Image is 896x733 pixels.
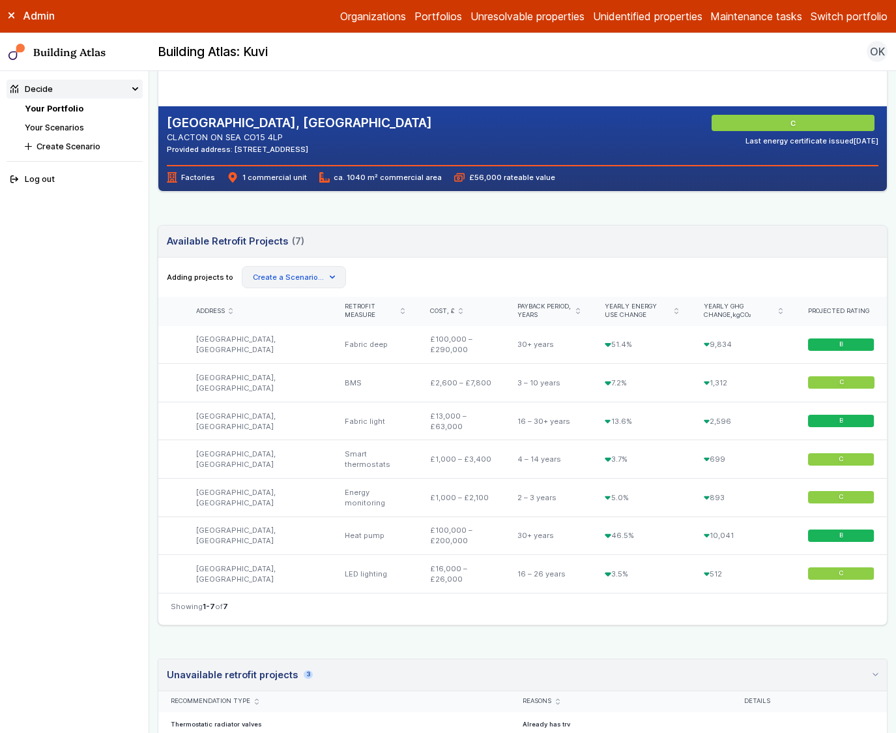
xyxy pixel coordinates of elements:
[691,402,796,440] div: 2,596
[691,440,796,479] div: 699
[158,659,887,691] summary: Unavailable retrofit projects3
[292,234,304,248] span: (7)
[7,170,143,189] button: Log out
[839,493,843,501] span: C
[167,272,233,282] span: Adding projects to
[592,364,691,402] div: 7.2%
[183,364,332,402] div: [GEOGRAPHIC_DATA], [GEOGRAPHIC_DATA]
[417,516,504,555] div: £100,000 – £200,000
[691,326,796,364] div: 9,834
[704,303,775,320] span: Yearly GHG change,
[430,307,455,316] span: Cost, £
[605,303,670,320] span: Yearly energy use change
[732,311,751,318] span: kgCO₂
[8,44,25,61] img: main-0bbd2752.svg
[691,364,796,402] div: 1,312
[417,478,504,516] div: £1,000 – £2,100
[691,516,796,555] div: 10,041
[183,555,332,593] div: [GEOGRAPHIC_DATA], [GEOGRAPHIC_DATA]
[839,455,843,464] span: C
[158,44,268,61] h2: Building Atlas: Kuvi
[839,340,843,349] span: B
[183,402,332,440] div: [GEOGRAPHIC_DATA], [GEOGRAPHIC_DATA]
[592,402,691,440] div: 13.6%
[745,136,878,146] div: Last energy certificate issued
[744,697,874,706] div: Details
[505,402,592,440] div: 16 – 30+ years
[839,379,843,387] span: C
[183,516,332,555] div: [GEOGRAPHIC_DATA], [GEOGRAPHIC_DATA]
[470,8,585,24] a: Unresolvable properties
[592,516,691,555] div: 46.5%
[839,417,843,425] span: B
[167,172,215,183] span: Factories
[183,440,332,479] div: [GEOGRAPHIC_DATA], [GEOGRAPHIC_DATA]
[505,555,592,593] div: 16 – 26 years
[25,104,83,113] a: Your Portfolio
[242,266,347,288] button: Create a Scenario…
[171,721,498,729] h5: Thermostatic radiator valves
[10,83,53,95] div: Decide
[414,8,462,24] a: Portfolios
[839,569,843,578] span: C
[691,478,796,516] div: 893
[523,697,551,706] span: Reasons
[592,555,691,593] div: 3.5%
[196,307,225,316] span: Address
[592,478,691,516] div: 5.0%
[792,118,798,128] span: C
[417,402,504,440] div: £13,000 – £63,000
[304,670,312,679] span: 3
[345,303,396,320] span: Retrofit measure
[417,440,504,479] div: £1,000 – £3,400
[593,8,702,24] a: Unidentified properties
[340,8,406,24] a: Organizations
[332,440,418,479] div: Smart thermostats
[867,41,888,62] button: OK
[167,234,304,248] h3: Available Retrofit Projects
[171,601,228,612] span: Showing of
[332,555,418,593] div: LED lighting
[223,602,228,611] span: 7
[417,555,504,593] div: £16,000 – £26,000
[167,668,313,682] div: Unavailable retrofit projects
[332,364,418,402] div: BMS
[710,8,802,24] a: Maintenance tasks
[808,307,874,316] div: Projected rating
[505,440,592,479] div: 4 – 14 years
[167,115,432,132] h2: [GEOGRAPHIC_DATA], [GEOGRAPHIC_DATA]
[691,555,796,593] div: 512
[839,531,843,540] span: B
[854,136,878,145] time: [DATE]
[203,602,215,611] span: 1-7
[811,8,888,24] button: Switch portfolio
[171,697,250,706] span: Recommendation type
[332,516,418,555] div: Heat pump
[332,326,418,364] div: Fabric deep
[454,172,555,183] span: £56,000 rateable value
[592,326,691,364] div: 51.4%
[21,137,143,156] button: Create Scenario
[870,44,885,59] span: OK
[167,144,432,155] div: Provided address: [STREET_ADDRESS]
[227,172,306,183] span: 1 commercial unit
[158,593,887,625] nav: Table navigation
[319,172,442,183] span: ca. 1040 m² commercial area
[505,478,592,516] div: 2 – 3 years
[183,478,332,516] div: [GEOGRAPHIC_DATA], [GEOGRAPHIC_DATA]
[592,440,691,479] div: 3.7%
[517,303,571,320] span: Payback period, years
[505,516,592,555] div: 30+ years
[25,123,84,132] a: Your Scenarios
[183,326,332,364] div: [GEOGRAPHIC_DATA], [GEOGRAPHIC_DATA]
[332,478,418,516] div: Energy monitoring
[332,402,418,440] div: Fabric light
[7,80,143,98] summary: Decide
[417,364,504,402] div: £2,600 – £7,800
[505,326,592,364] div: 30+ years
[417,326,504,364] div: £100,000 – £290,000
[505,364,592,402] div: 3 – 10 years
[167,131,432,143] address: CLACTON ON SEA CO15 4LP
